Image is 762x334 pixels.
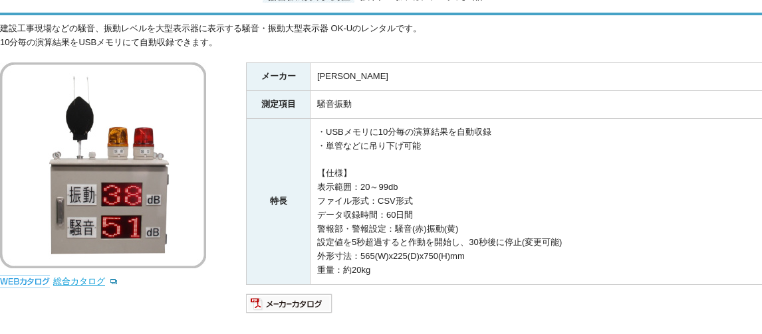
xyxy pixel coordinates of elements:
img: メーカーカタログ [246,293,333,314]
a: 総合カタログ [53,276,118,286]
th: 測定項目 [247,91,311,119]
a: メーカーカタログ [246,301,333,311]
th: メーカー [247,63,311,91]
th: 特長 [247,119,311,285]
